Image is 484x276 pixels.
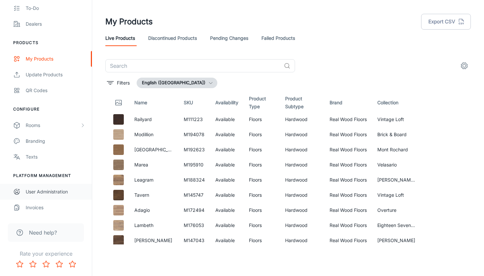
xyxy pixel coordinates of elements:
a: Railyard [134,116,152,122]
button: English ([GEOGRAPHIC_DATA]) [137,78,217,88]
td: Mont Rochard [372,142,421,157]
td: M176053 [178,218,210,233]
div: Texts [26,153,85,161]
td: Floors [244,112,280,127]
td: Available [210,233,244,248]
div: QR Codes [26,87,85,94]
div: Branding [26,138,85,145]
a: Leagram [134,177,153,183]
td: Floors [244,203,280,218]
td: Overture [372,203,421,218]
p: Filters [117,79,130,87]
td: Real Wood Floors [324,188,372,203]
td: M172494 [178,203,210,218]
td: Floors [244,172,280,188]
td: Floors [244,142,280,157]
td: Available [210,127,244,142]
td: M194078 [178,127,210,142]
svg: Thumbnail [115,99,122,107]
td: [PERSON_NAME] [PERSON_NAME] [372,172,421,188]
a: [PERSON_NAME] [134,238,172,243]
td: Available [210,172,244,188]
td: Real Wood Floors [324,127,372,142]
td: Available [210,142,244,157]
td: Available [210,188,244,203]
td: Floors [244,127,280,142]
th: Product Type [244,93,280,112]
td: Hardwood [280,218,324,233]
button: Export CSV [421,14,471,30]
button: Rate 5 star [66,258,79,271]
a: Marea [134,162,148,167]
td: Real Wood Floors [324,142,372,157]
a: Modillion [134,132,153,137]
td: Vintage Loft [372,112,421,127]
th: SKU [178,93,210,112]
td: Brick & Board [372,127,421,142]
td: M195910 [178,157,210,172]
td: M188324 [178,172,210,188]
th: Brand [324,93,372,112]
td: Available [210,112,244,127]
input: Search [105,59,281,72]
div: Rooms [26,122,80,129]
div: To-do [26,5,85,12]
td: Available [210,203,244,218]
td: Hardwood [280,127,324,142]
td: Available [210,157,244,172]
a: Lambeth [134,222,153,228]
td: Vintage Loft [372,188,421,203]
a: [GEOGRAPHIC_DATA] [134,147,181,152]
td: M192623 [178,142,210,157]
td: M145747 [178,188,210,203]
a: Live Products [105,30,135,46]
td: Floors [244,218,280,233]
th: Collection [372,93,421,112]
td: M111223 [178,112,210,127]
th: Product Subtype [280,93,324,112]
a: Discontinued Products [148,30,197,46]
td: Hardwood [280,172,324,188]
div: Dealers [26,20,85,28]
button: filter [105,78,131,88]
td: [PERSON_NAME] [372,233,421,248]
td: Floors [244,188,280,203]
a: Adagio [134,207,150,213]
a: Tavern [134,192,149,198]
td: Real Wood Floors [324,112,372,127]
td: Eighteen Seventy-Five [372,218,421,233]
div: My Products [26,55,85,63]
button: Rate 3 star [40,258,53,271]
button: settings [458,59,471,72]
th: Name [129,93,178,112]
div: Invoices [26,204,85,211]
button: Rate 1 star [13,258,26,271]
a: Failed Products [261,30,295,46]
td: Real Wood Floors [324,172,372,188]
td: Floors [244,157,280,172]
td: Hardwood [280,203,324,218]
button: Rate 4 star [53,258,66,271]
td: Velasario [372,157,421,172]
th: Availability [210,93,244,112]
td: Hardwood [280,142,324,157]
button: Rate 2 star [26,258,40,271]
td: Hardwood [280,112,324,127]
a: Pending Changes [210,30,248,46]
h1: My Products [105,16,153,28]
span: Need help? [29,229,57,237]
td: Available [210,218,244,233]
div: User Administration [26,188,85,195]
td: Hardwood [280,157,324,172]
td: Real Wood Floors [324,218,372,233]
td: Floors [244,233,280,248]
p: Rate your experience [5,250,87,258]
td: Hardwood [280,188,324,203]
td: Hardwood [280,233,324,248]
td: M147043 [178,233,210,248]
td: Real Wood Floors [324,233,372,248]
td: Real Wood Floors [324,157,372,172]
td: Real Wood Floors [324,203,372,218]
div: Update Products [26,71,85,78]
